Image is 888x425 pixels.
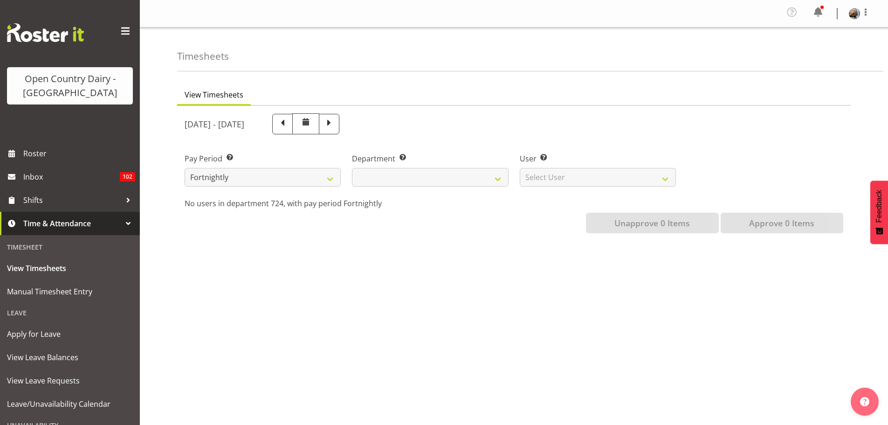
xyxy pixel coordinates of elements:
h4: Timesheets [177,51,229,62]
span: Shifts [23,193,121,207]
span: Feedback [875,190,883,223]
div: Timesheet [2,237,138,257]
span: Manual Timesheet Entry [7,285,133,299]
img: help-xxl-2.png [860,397,869,406]
label: Pay Period [185,153,341,164]
a: Manual Timesheet Entry [2,280,138,303]
span: View Leave Balances [7,350,133,364]
p: No users in department 724, with pay period Fortnightly [185,198,843,209]
span: Leave/Unavailability Calendar [7,397,133,411]
span: View Timesheets [185,89,243,100]
label: Department [352,153,508,164]
a: Leave/Unavailability Calendar [2,392,138,416]
span: Inbox [23,170,120,184]
span: Unapprove 0 Items [614,217,690,229]
button: Approve 0 Items [721,213,843,233]
button: Unapprove 0 Items [586,213,719,233]
a: Apply for Leave [2,322,138,346]
span: View Timesheets [7,261,133,275]
span: Roster [23,146,135,160]
button: Feedback - Show survey [870,181,888,244]
img: Rosterit website logo [7,23,84,42]
a: View Leave Balances [2,346,138,369]
label: User [520,153,676,164]
span: Time & Attendance [23,216,121,230]
span: Approve 0 Items [749,217,814,229]
a: View Timesheets [2,257,138,280]
img: brent-adams6c2ed5726f1d41a690d4d5a40633ac2e.png [849,8,860,19]
span: Apply for Leave [7,327,133,341]
h5: [DATE] - [DATE] [185,119,244,129]
div: Open Country Dairy - [GEOGRAPHIC_DATA] [16,72,124,100]
div: Leave [2,303,138,322]
a: View Leave Requests [2,369,138,392]
span: 102 [120,172,135,181]
span: View Leave Requests [7,374,133,388]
